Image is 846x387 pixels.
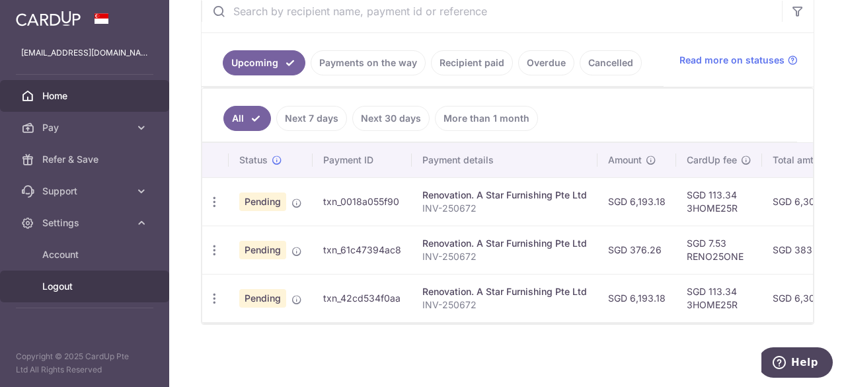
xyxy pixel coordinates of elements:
[223,50,305,75] a: Upcoming
[762,226,845,274] td: SGD 383.79
[422,202,587,215] p: INV-250672
[223,106,271,131] a: All
[42,248,130,261] span: Account
[313,143,412,177] th: Payment ID
[679,54,798,67] a: Read more on statuses
[597,177,676,226] td: SGD 6,193.18
[761,347,833,380] iframe: Opens a widget where you can find more information
[313,274,412,322] td: txn_42cd534f0aa
[608,153,642,167] span: Amount
[687,153,737,167] span: CardUp fee
[762,177,845,226] td: SGD 6,306.52
[42,121,130,134] span: Pay
[42,216,130,230] span: Settings
[431,50,513,75] a: Recipient paid
[422,189,587,202] div: Renovation. A Star Furnishing Pte Ltd
[597,226,676,274] td: SGD 376.26
[21,46,148,60] p: [EMAIL_ADDRESS][DOMAIN_NAME]
[676,177,762,226] td: SGD 113.34 3HOME25R
[239,193,286,211] span: Pending
[313,226,412,274] td: txn_61c47394ac8
[676,274,762,322] td: SGD 113.34 3HOME25R
[435,106,538,131] a: More than 1 month
[412,143,597,177] th: Payment details
[676,226,762,274] td: SGD 7.53 RENO25ONE
[352,106,430,131] a: Next 30 days
[773,153,816,167] span: Total amt.
[580,50,642,75] a: Cancelled
[422,285,587,298] div: Renovation. A Star Furnishing Pte Ltd
[762,274,845,322] td: SGD 6,306.52
[313,177,412,226] td: txn_0018a055f90
[239,153,268,167] span: Status
[42,280,130,293] span: Logout
[16,11,81,26] img: CardUp
[239,289,286,308] span: Pending
[239,241,286,259] span: Pending
[422,250,587,263] p: INV-250672
[422,298,587,312] p: INV-250672
[679,54,785,67] span: Read more on statuses
[42,89,130,103] span: Home
[276,106,347,131] a: Next 7 days
[518,50,574,75] a: Overdue
[311,50,426,75] a: Payments on the way
[422,237,587,250] div: Renovation. A Star Furnishing Pte Ltd
[42,153,130,166] span: Refer & Save
[597,274,676,322] td: SGD 6,193.18
[42,185,130,198] span: Support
